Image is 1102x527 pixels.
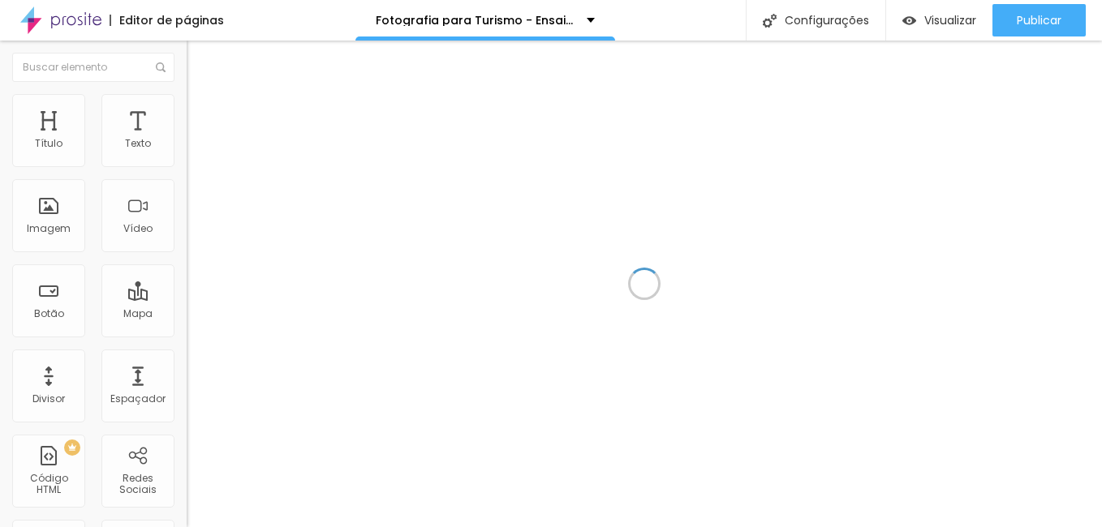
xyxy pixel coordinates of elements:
[763,14,777,28] img: Icone
[886,4,992,36] button: Visualizar
[123,223,153,234] div: Vídeo
[123,308,153,319] div: Mapa
[12,53,174,82] input: Buscar elemento
[376,15,575,26] p: Fotografia para Turismo - Ensaio de Familia no [GEOGRAPHIC_DATA] RJ - Ensaio Documental de Famíli...
[902,14,916,28] img: view-1.svg
[27,223,71,234] div: Imagem
[924,14,976,27] span: Visualizar
[992,4,1086,36] button: Publicar
[110,393,166,405] div: Espaçador
[32,393,65,405] div: Divisor
[1017,14,1061,27] span: Publicar
[35,138,62,149] div: Título
[110,15,224,26] div: Editor de páginas
[16,473,80,496] div: Código HTML
[125,138,151,149] div: Texto
[156,62,166,72] img: Icone
[105,473,170,496] div: Redes Sociais
[34,308,64,319] div: Botão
